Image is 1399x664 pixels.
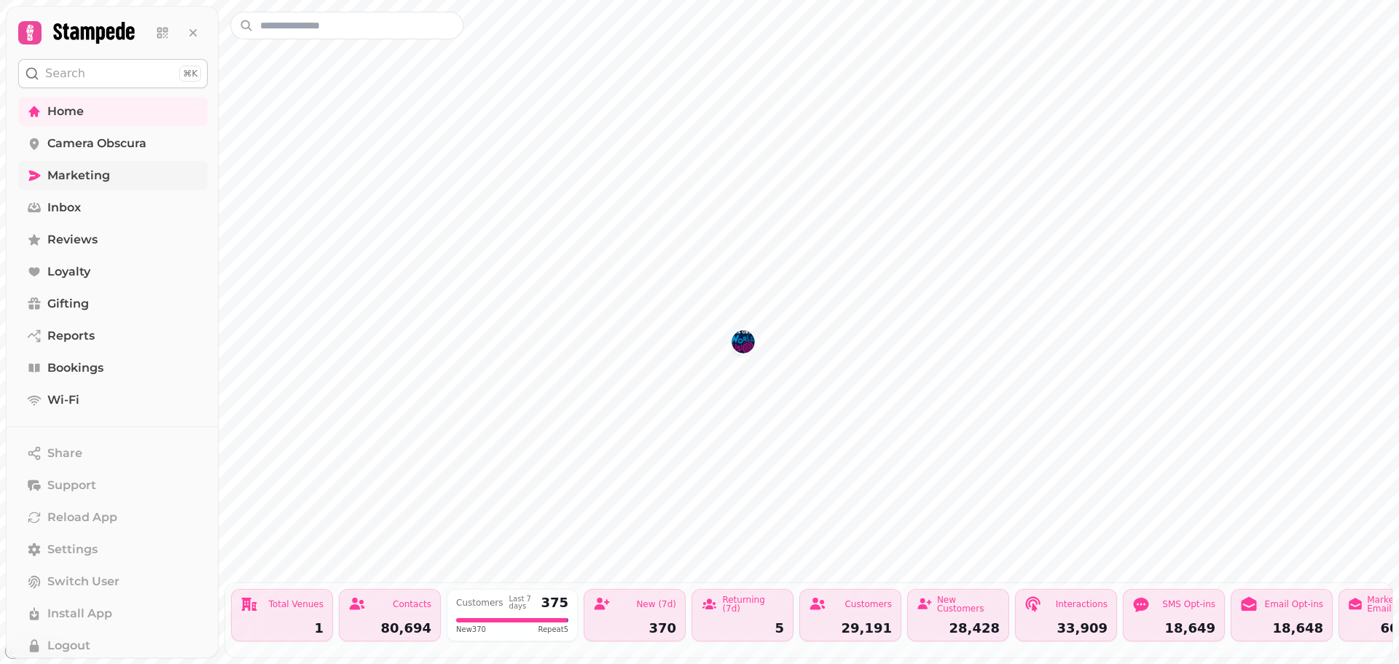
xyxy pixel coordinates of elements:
div: 1 [240,622,324,635]
div: Returning (7d) [722,595,784,613]
button: Share [18,439,208,468]
p: Search [45,65,85,82]
div: SMS Opt-ins [1162,600,1215,609]
div: 18,648 [1240,622,1323,635]
div: Last 7 days [509,595,536,610]
a: Bookings [18,354,208,383]
span: Settings [47,541,98,558]
div: Email Opt-ins [1265,600,1323,609]
a: Gifting [18,289,208,319]
span: Gifting [47,295,89,313]
span: Repeat 5 [538,624,568,635]
div: 370 [593,622,676,635]
div: 29,191 [809,622,892,635]
div: 80,694 [348,622,431,635]
a: Reviews [18,225,208,254]
div: 18,649 [1132,622,1215,635]
div: 5 [701,622,784,635]
a: Reports [18,321,208,351]
div: Customers [456,598,503,607]
span: Bookings [47,359,103,377]
div: Interactions [1056,600,1108,609]
button: Install App [18,599,208,628]
span: Wi-Fi [47,391,79,409]
span: Home [47,103,84,120]
a: Wi-Fi [18,386,208,415]
span: New 370 [456,624,486,635]
div: New Customers [937,595,1000,613]
div: New (7d) [636,600,676,609]
span: Switch User [47,573,119,590]
div: 28,428 [917,622,1000,635]
span: Loyalty [47,263,90,281]
div: Customers [845,600,892,609]
span: Share [47,445,82,462]
a: Marketing [18,161,208,190]
a: Home [18,97,208,126]
span: Camera Obscura [47,135,146,152]
a: Inbox [18,193,208,222]
a: Loyalty [18,257,208,286]
span: Reviews [47,231,98,249]
button: Camera Obscura [732,330,755,354]
span: Marketing [47,167,110,184]
span: Support [47,477,96,494]
span: Install App [47,605,112,622]
div: 33,909 [1024,622,1108,635]
span: Logout [47,637,90,655]
a: Camera Obscura [18,129,208,158]
button: Switch User [18,567,208,596]
span: Reports [47,327,95,345]
div: Contacts [393,600,431,609]
button: Search⌘K [18,59,208,88]
button: Logout [18,631,208,660]
div: Total Venues [269,600,324,609]
span: Inbox [47,199,81,216]
button: Support [18,471,208,500]
div: Map marker [732,330,755,358]
span: Reload App [47,509,117,526]
a: Settings [18,535,208,564]
div: ⌘K [179,66,201,82]
div: 375 [541,596,568,609]
button: Reload App [18,503,208,532]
